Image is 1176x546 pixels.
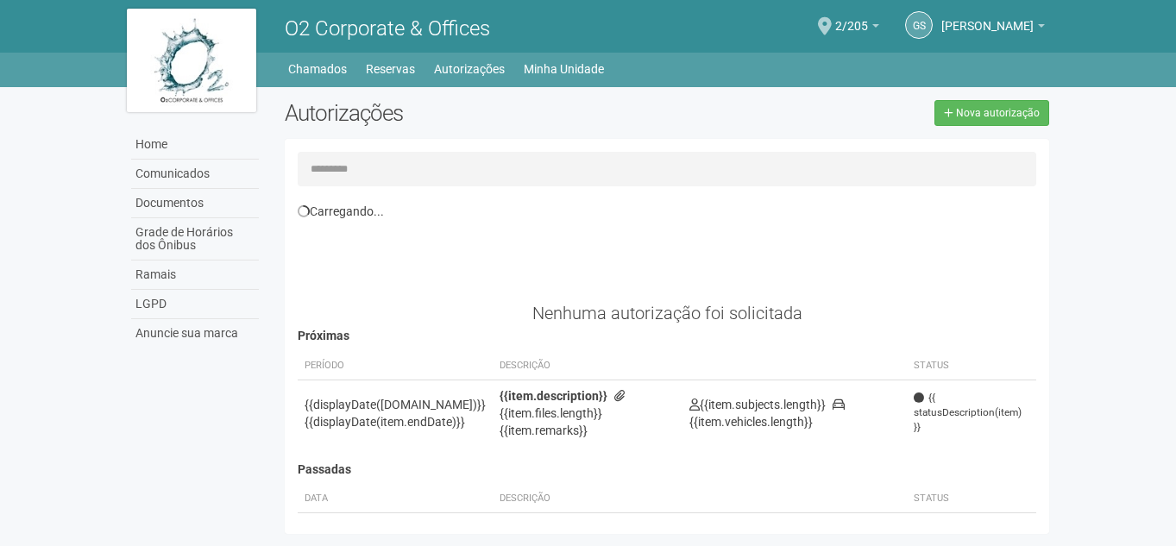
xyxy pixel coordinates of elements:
strong: {{item.description}} [500,389,607,403]
a: 2/205 [835,22,879,35]
a: Anuncie sua marca [131,319,259,348]
a: Chamados [288,57,347,81]
span: {{item.files.length}} [500,389,629,420]
th: Status [907,485,1036,513]
a: GS [905,11,933,39]
th: Status [907,352,1036,380]
a: Home [131,130,259,160]
div: Carregando... [298,204,1037,219]
a: [PERSON_NAME] [941,22,1045,35]
span: {{item.subjects.length}} [689,398,826,411]
span: {{ statusDescription(item) }} [914,391,1029,435]
a: Minha Unidade [524,57,604,81]
a: Reservas [366,57,415,81]
h4: Próximas [298,329,1037,342]
th: Período [298,352,493,380]
h2: Autorizações [285,100,654,126]
a: Documentos [131,189,259,218]
a: Grade de Horários dos Ônibus [131,218,259,260]
div: {{displayDate([DOMAIN_NAME])}} [305,396,486,413]
span: Gilberto Stiebler Filho [941,3,1034,33]
div: Nenhuma autorização foi solicitada [298,305,1037,321]
h4: Passadas [298,463,1037,476]
div: {{item.remarks}} [500,422,676,439]
th: Descrição [493,352,682,380]
a: Nova autorização [934,100,1049,126]
th: Descrição [493,485,908,513]
a: Comunicados [131,160,259,189]
img: logo.jpg [127,9,256,112]
span: 2/205 [835,3,868,33]
th: Data [298,485,493,513]
a: LGPD [131,290,259,319]
a: Ramais [131,260,259,290]
a: Autorizações [434,57,505,81]
span: O2 Corporate & Offices [285,16,490,41]
span: {{item.vehicles.length}} [689,398,845,429]
div: {{displayDate(item.endDate)}} [305,413,486,430]
span: Nova autorização [956,107,1040,119]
